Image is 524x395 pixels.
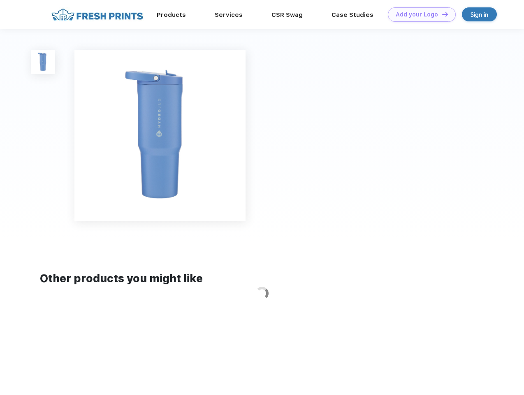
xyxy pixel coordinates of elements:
img: fo%20logo%202.webp [49,7,146,22]
div: Add your Logo [396,11,438,18]
div: Sign in [471,10,488,19]
img: DT [442,12,448,16]
img: func=resize&h=100 [31,50,55,74]
img: func=resize&h=640 [74,50,246,221]
a: Sign in [462,7,497,21]
a: Products [157,11,186,19]
div: Other products you might like [40,271,484,287]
